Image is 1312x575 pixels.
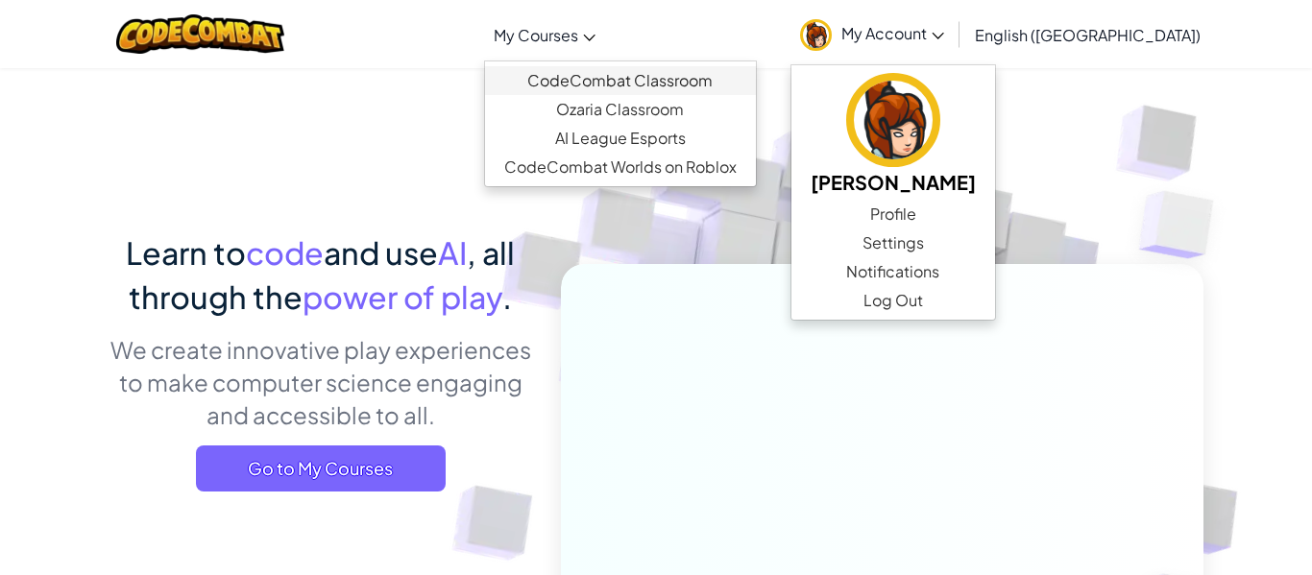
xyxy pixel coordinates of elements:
a: English ([GEOGRAPHIC_DATA]) [965,9,1210,60]
a: [PERSON_NAME] [791,70,995,200]
img: avatar [800,19,832,51]
img: avatar [846,73,940,167]
span: power of play [303,277,502,316]
span: Notifications [846,260,939,283]
a: Notifications [791,257,995,286]
a: AI League Esports [485,124,756,153]
img: Overlap cubes [1101,144,1267,306]
h5: [PERSON_NAME] [811,167,976,197]
span: My Account [841,23,944,43]
span: Learn to [126,233,246,272]
a: Profile [791,200,995,228]
span: My Courses [494,25,578,45]
span: AI [438,233,467,272]
a: Ozaria Classroom [485,95,756,124]
span: English ([GEOGRAPHIC_DATA]) [975,25,1201,45]
a: My Account [790,4,954,64]
a: My Courses [484,9,605,60]
a: Log Out [791,286,995,315]
a: CodeCombat Worlds on Roblox [485,153,756,181]
span: code [246,233,324,272]
span: and use [324,233,438,272]
a: Settings [791,228,995,257]
a: Go to My Courses [196,445,446,491]
p: We create innovative play experiences to make computer science engaging and accessible to all. [109,333,532,431]
a: CodeCombat Classroom [485,66,756,95]
img: CodeCombat logo [116,14,284,54]
span: . [502,277,512,316]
